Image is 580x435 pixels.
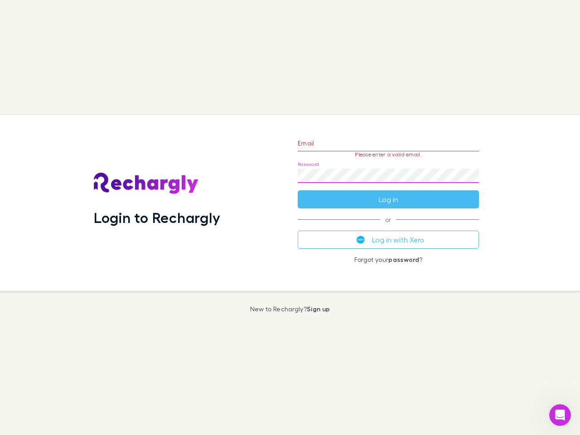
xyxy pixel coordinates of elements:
[94,173,199,194] img: Rechargly's Logo
[298,190,479,208] button: Log in
[94,209,220,226] h1: Login to Rechargly
[549,404,571,426] iframe: Intercom live chat
[298,161,319,168] label: Password
[250,305,330,313] p: New to Rechargly?
[298,219,479,220] span: or
[298,231,479,249] button: Log in with Xero
[357,236,365,244] img: Xero's logo
[298,256,479,263] p: Forgot your ?
[388,256,419,263] a: password
[307,305,330,313] a: Sign up
[298,151,479,158] p: Please enter a valid email.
